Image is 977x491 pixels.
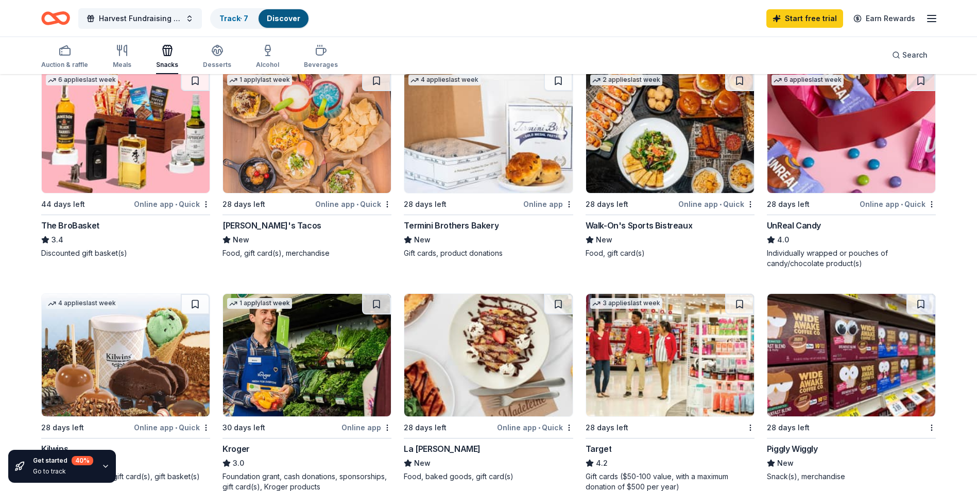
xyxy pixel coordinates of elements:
a: Home [41,6,70,30]
div: Desserts [203,61,231,69]
button: Auction & raffle [41,40,88,74]
div: 28 days left [767,198,810,211]
div: Food, gift card(s) [586,248,755,258]
div: 2 applies last week [590,75,662,85]
a: Image for Kilwins4 applieslast week28 days leftOnline app•QuickKilwinsNewChocolate products, gift... [41,293,210,482]
span: Harvest Fundraising Bingo Night [99,12,181,25]
img: Image for The BroBasket [42,71,210,193]
div: 28 days left [586,422,628,434]
div: 6 applies last week [46,75,118,85]
span: New [414,457,431,469]
div: Alcohol [256,61,279,69]
div: 28 days left [222,198,265,211]
span: New [414,234,431,246]
button: Search [884,45,936,65]
button: Harvest Fundraising Bingo Night [78,8,202,29]
div: 28 days left [767,422,810,434]
div: 4 applies last week [408,75,481,85]
div: Discounted gift basket(s) [41,248,210,258]
div: 40 % [72,456,93,465]
div: Gift cards, product donations [404,248,573,258]
div: Get started [33,456,93,465]
button: Desserts [203,40,231,74]
span: Search [902,49,928,61]
span: 3.4 [52,234,63,246]
a: Track· 7 [219,14,248,23]
div: [PERSON_NAME]'s Tacos [222,219,321,232]
div: 30 days left [222,422,265,434]
div: Meals [113,61,131,69]
div: 28 days left [41,422,84,434]
img: Image for UnReal Candy [767,71,935,193]
span: 3.0 [233,457,244,469]
img: Image for La Madeleine [404,294,572,416]
span: 4.0 [777,234,789,246]
div: Online app Quick [497,421,573,434]
div: Online app Quick [134,421,210,434]
div: Online app Quick [315,198,391,211]
img: Image for Piggly Wiggly [767,294,935,416]
a: Image for La Madeleine28 days leftOnline app•QuickLa [PERSON_NAME]NewFood, baked goods, gift card(s) [404,293,573,482]
a: Image for Walk-On's Sports Bistreaux 2 applieslast week28 days leftOnline app•QuickWalk-On's Spor... [586,70,755,258]
div: 6 applies last week [772,75,844,85]
img: Image for Torchy's Tacos [223,71,391,193]
span: New [777,457,794,469]
a: Earn Rewards [847,9,921,28]
div: 4 applies last week [46,298,118,309]
div: Online app Quick [134,198,210,211]
div: Target [586,443,612,455]
a: Image for Piggly Wiggly28 days leftPiggly WigglyNewSnack(s), merchandise [767,293,936,482]
a: Discover [267,14,300,23]
div: Online app [341,421,391,434]
div: Online app Quick [678,198,755,211]
div: Piggly Wiggly [767,443,818,455]
img: Image for Kilwins [42,294,210,416]
img: Image for Kroger [223,294,391,416]
div: Food, gift card(s), merchandise [222,248,391,258]
span: • [719,200,722,208]
button: Meals [113,40,131,74]
button: Alcohol [256,40,279,74]
a: Start free trial [766,9,843,28]
div: Snack(s), merchandise [767,471,936,482]
span: New [596,234,612,246]
div: Walk-On's Sports Bistreaux [586,219,693,232]
div: 44 days left [41,198,85,211]
div: 3 applies last week [590,298,662,309]
a: Image for The BroBasket6 applieslast week44 days leftOnline app•QuickThe BroBasket3.4Discounted g... [41,70,210,258]
div: La [PERSON_NAME] [404,443,481,455]
a: Image for Termini Brothers Bakery4 applieslast week28 days leftOnline appTermini Brothers BakeryN... [404,70,573,258]
div: 28 days left [586,198,628,211]
div: Individually wrapped or pouches of candy/chocolate product(s) [767,248,936,269]
div: Termini Brothers Bakery [404,219,499,232]
span: • [175,424,177,432]
span: New [233,234,249,246]
span: • [538,424,540,432]
button: Beverages [304,40,338,74]
div: 28 days left [404,198,447,211]
span: 4.2 [596,457,608,469]
img: Image for Walk-On's Sports Bistreaux [586,71,754,193]
span: • [901,200,903,208]
div: Auction & raffle [41,61,88,69]
span: • [356,200,358,208]
button: Snacks [156,40,178,74]
div: 1 apply last week [227,75,292,85]
img: Image for Target [586,294,754,416]
a: Image for Torchy's Tacos1 applylast week28 days leftOnline app•Quick[PERSON_NAME]'s TacosNewFood,... [222,70,391,258]
div: Food, baked goods, gift card(s) [404,471,573,482]
div: Snacks [156,61,178,69]
div: Kroger [222,443,250,455]
div: Online app [523,198,573,211]
div: Go to track [33,467,93,476]
div: The BroBasket [41,219,99,232]
button: Track· 7Discover [210,8,310,29]
img: Image for Termini Brothers Bakery [404,71,572,193]
div: Beverages [304,61,338,69]
div: 1 apply last week [227,298,292,309]
a: Image for UnReal Candy6 applieslast week28 days leftOnline app•QuickUnReal Candy4.0Individually w... [767,70,936,269]
div: 28 days left [404,422,447,434]
span: • [175,200,177,208]
div: Online app Quick [860,198,936,211]
div: UnReal Candy [767,219,821,232]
